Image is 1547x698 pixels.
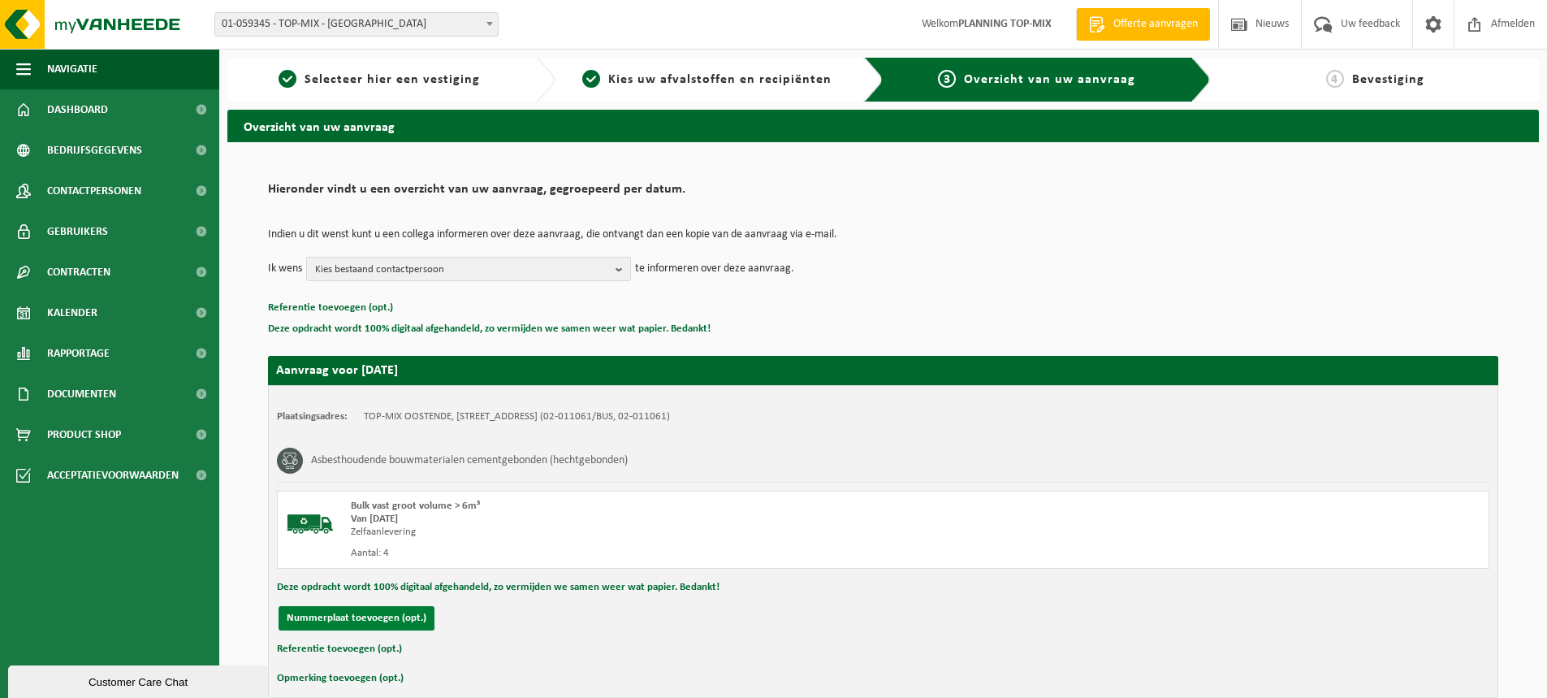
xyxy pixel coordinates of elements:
span: 01-059345 - TOP-MIX - Oostende [215,13,498,36]
span: Kalender [47,293,97,333]
a: Offerte aanvragen [1076,8,1210,41]
span: Product Shop [47,414,121,455]
span: 2 [582,70,600,88]
span: Dashboard [47,89,108,130]
p: Ik wens [268,257,302,281]
button: Nummerplaat toevoegen (opt.) [279,606,434,631]
strong: Aanvraag voor [DATE] [276,364,398,377]
h2: Overzicht van uw aanvraag [227,110,1539,141]
span: Documenten [47,374,116,414]
span: Bevestiging [1352,73,1424,86]
h3: Asbesthoudende bouwmaterialen cementgebonden (hechtgebonden) [311,448,628,474]
button: Kies bestaand contactpersoon [306,257,631,281]
div: Aantal: 4 [351,547,949,560]
span: Kies bestaand contactpersoon [315,258,609,282]
strong: PLANNING TOP-MIX [958,18,1052,30]
span: Contactpersonen [47,171,141,211]
span: 01-059345 - TOP-MIX - Oostende [214,12,499,37]
button: Deze opdracht wordt 100% digitaal afgehandeld, zo vermijden we samen weer wat papier. Bedankt! [277,577,719,598]
button: Opmerking toevoegen (opt.) [277,668,404,689]
span: Offerte aanvragen [1109,16,1202,33]
span: Bedrijfsgegevens [47,130,142,171]
span: 1 [279,70,296,88]
div: Zelfaanlevering [351,526,949,539]
span: 4 [1326,70,1344,88]
button: Deze opdracht wordt 100% digitaal afgehandeld, zo vermijden we samen weer wat papier. Bedankt! [268,319,711,340]
a: 1Selecteer hier een vestiging [236,70,523,89]
span: Navigatie [47,49,97,89]
span: Gebruikers [47,211,108,252]
span: Kies uw afvalstoffen en recipiënten [608,73,832,86]
p: Indien u dit wenst kunt u een collega informeren over deze aanvraag, die ontvangt dan een kopie v... [268,229,1498,241]
strong: Van [DATE] [351,514,398,524]
p: te informeren over deze aanvraag. [635,257,794,281]
span: Bulk vast groot volume > 6m³ [351,501,480,511]
a: 2Kies uw afvalstoffen en recipiënten [564,70,851,89]
span: Acceptatievoorwaarden [47,455,179,496]
span: 3 [938,70,956,88]
span: Rapportage [47,333,110,374]
span: Contracten [47,252,110,293]
td: TOP-MIX OOSTENDE, [STREET_ADDRESS] (02-011061/BUS, 02-011061) [364,410,670,423]
span: Overzicht van uw aanvraag [964,73,1135,86]
h2: Hieronder vindt u een overzicht van uw aanvraag, gegroepeerd per datum. [268,183,1498,205]
button: Referentie toevoegen (opt.) [277,639,402,660]
img: BL-SO-LV.png [286,500,335,548]
iframe: chat widget [8,662,271,698]
button: Referentie toevoegen (opt.) [268,297,393,319]
span: Selecteer hier een vestiging [305,73,480,86]
strong: Plaatsingsadres: [277,411,348,422]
